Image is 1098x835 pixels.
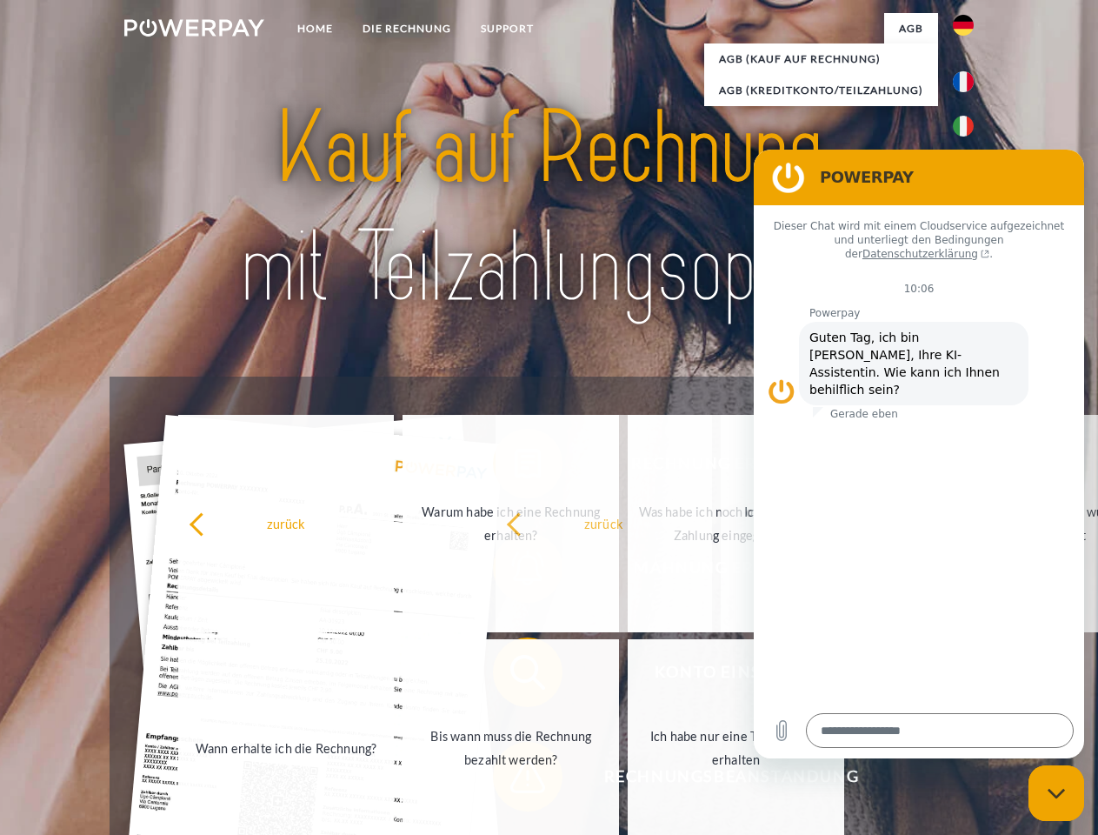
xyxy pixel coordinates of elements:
div: Ich habe die Rechnung bereits bezahlt [731,500,927,547]
img: it [953,116,974,137]
iframe: Schaltfläche zum Öffnen des Messaging-Fensters; Konversation läuft [1028,765,1084,821]
img: de [953,15,974,36]
div: zurück [506,511,702,535]
a: agb [884,13,938,44]
img: fr [953,71,974,92]
div: Ich habe nur eine Teillieferung erhalten [638,725,834,772]
a: SUPPORT [466,13,549,44]
div: Wann erhalte ich die Rechnung? [189,736,384,759]
a: Home [283,13,348,44]
a: AGB (Kreditkonto/Teilzahlung) [704,75,938,106]
div: Bis wann muss die Rechnung bezahlt werden? [413,725,609,772]
iframe: Messaging-Fenster [754,150,1084,758]
div: zurück [189,511,384,535]
div: Warum habe ich eine Rechnung erhalten? [413,500,609,547]
img: logo-powerpay-white.svg [124,19,264,37]
img: title-powerpay_de.svg [166,83,932,333]
a: DIE RECHNUNG [348,13,466,44]
a: AGB (Kauf auf Rechnung) [704,43,938,75]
